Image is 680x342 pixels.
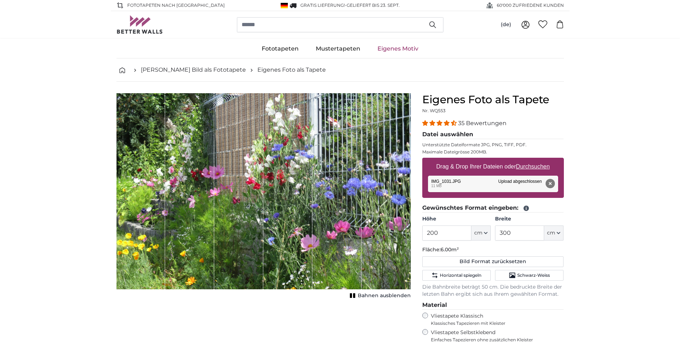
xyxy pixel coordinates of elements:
[422,204,564,213] legend: Gewünschtes Format eingeben:
[495,18,517,31] button: (de)
[544,225,564,241] button: cm
[345,3,400,8] span: -
[433,160,553,174] label: Drag & Drop Ihrer Dateien oder
[257,66,326,74] a: Eigenes Foto als Tapete
[422,108,446,113] span: Nr. WQ553
[471,225,491,241] button: cm
[440,272,481,278] span: Horizontal spiegeln
[281,3,288,8] img: Deutschland
[422,256,564,267] button: Bild Format zurücksetzen
[495,270,564,281] button: Schwarz-Weiss
[517,272,550,278] span: Schwarz-Weiss
[422,215,491,223] label: Höhe
[516,163,550,170] u: Durchsuchen
[431,313,558,326] label: Vliestapete Klassisch
[422,142,564,148] p: Unterstützte Dateiformate JPG, PNG, TIFF, PDF.
[347,3,400,8] span: Geliefert bis 23. Sept.
[422,120,458,127] span: 4.34 stars
[422,246,564,253] p: Fläche:
[358,292,411,299] span: Bahnen ausblenden
[369,39,427,58] a: Eigenes Motiv
[116,15,163,34] img: Betterwalls
[422,270,491,281] button: Horizontal spiegeln
[422,93,564,106] h1: Eigenes Foto als Tapete
[495,215,564,223] label: Breite
[127,2,225,9] span: Fototapeten nach [GEOGRAPHIC_DATA]
[141,66,246,74] a: [PERSON_NAME] Bild als Fototapete
[253,39,307,58] a: Fototapeten
[441,246,459,253] span: 6.00m²
[431,320,558,326] span: Klassisches Tapezieren mit Kleister
[458,120,507,127] span: 35 Bewertungen
[474,229,482,237] span: cm
[300,3,345,8] span: GRATIS Lieferung!
[422,284,564,298] p: Die Bahnbreite beträgt 50 cm. Die bedruckte Breite der letzten Bahn ergibt sich aus Ihrem gewählt...
[422,149,564,155] p: Maximale Dateigrösse 200MB.
[422,130,564,139] legend: Datei auswählen
[348,291,411,301] button: Bahnen ausblenden
[116,58,564,82] nav: breadcrumbs
[116,93,411,301] div: 1 of 1
[497,2,564,9] span: 60'000 ZUFRIEDENE KUNDEN
[307,39,369,58] a: Mustertapeten
[422,301,564,310] legend: Material
[547,229,555,237] span: cm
